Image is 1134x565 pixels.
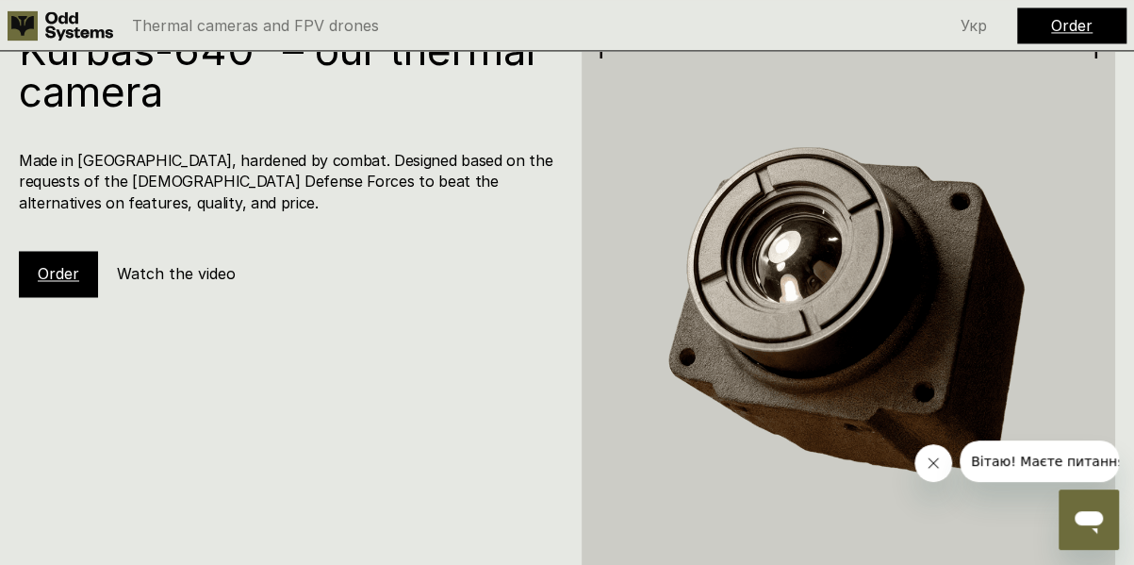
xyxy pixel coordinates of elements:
[19,29,553,112] h1: Kurbas-640ᵅ – our thermal camera
[19,150,553,213] h4: Made in [GEOGRAPHIC_DATA], hardened by combat. Designed based on the requests of the [DEMOGRAPHIC...
[961,18,987,33] p: Укр
[117,263,236,284] h5: Watch the video
[960,440,1119,482] iframe: Message from company
[914,444,952,482] iframe: Close message
[11,13,173,28] span: Вітаю! Маєте питання?
[38,264,79,283] a: Order
[1059,490,1119,550] iframe: Button to launch messaging window
[1051,16,1093,35] a: Order
[132,18,379,33] p: Thermal cameras and FPV drones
